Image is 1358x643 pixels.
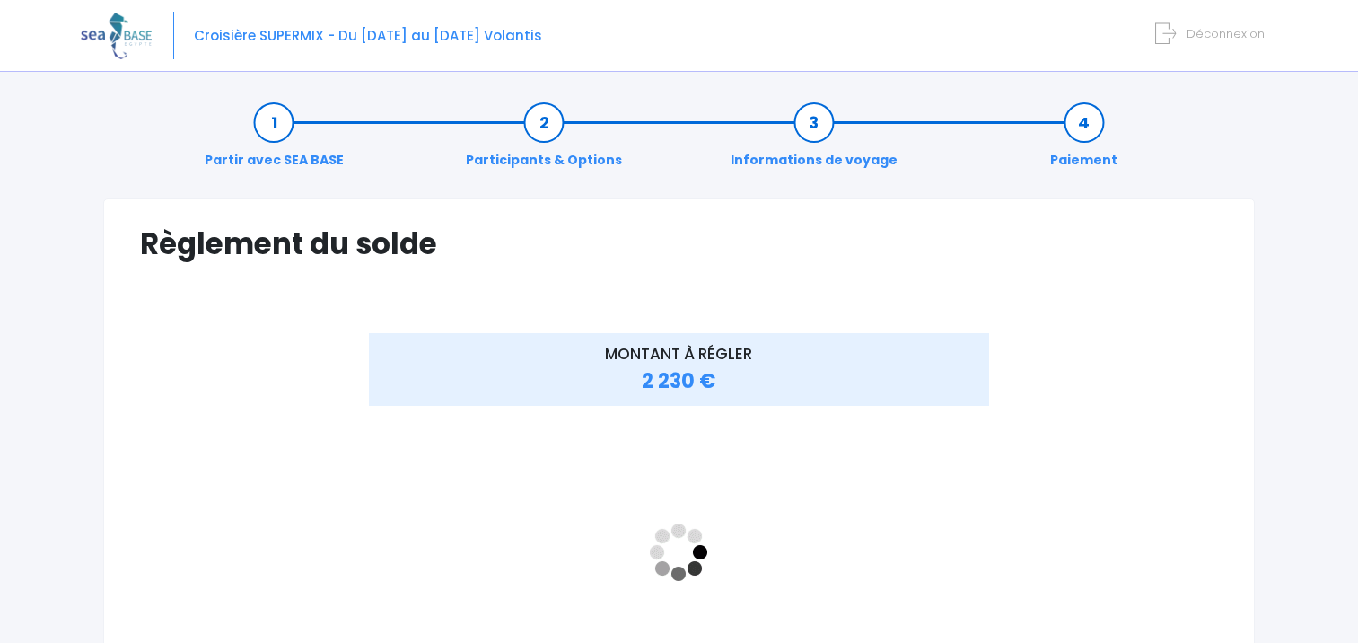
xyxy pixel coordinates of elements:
span: MONTANT À RÉGLER [605,343,752,365]
span: Croisière SUPERMIX - Du [DATE] au [DATE] Volantis [194,26,542,45]
span: Déconnexion [1187,25,1265,42]
h1: Règlement du solde [140,226,1218,261]
a: Participants & Options [457,113,631,170]
a: Informations de voyage [722,113,907,170]
span: 2 230 € [642,367,716,395]
a: Partir avec SEA BASE [196,113,353,170]
a: Paiement [1041,113,1126,170]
